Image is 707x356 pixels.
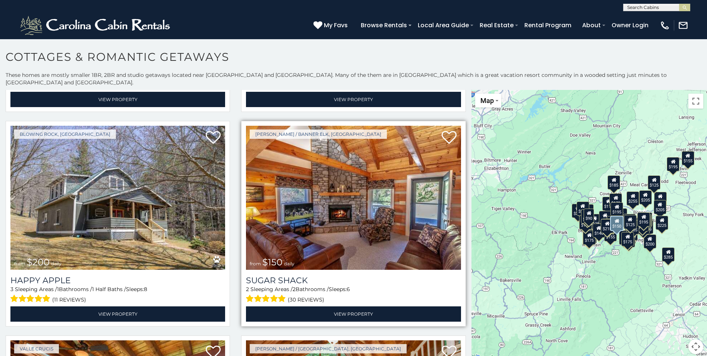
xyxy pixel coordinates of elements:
span: 6 [347,286,350,293]
div: $195 [667,157,679,171]
span: $200 [27,257,50,268]
div: $125 [588,214,601,228]
span: Map [480,97,494,104]
div: $215 [601,219,613,233]
a: Local Area Guide [414,19,473,32]
a: Valle Crucis [14,344,59,353]
a: Sugar Shack [246,275,461,285]
div: $140 [593,224,605,238]
div: $195 [637,212,650,227]
div: $285 [662,247,675,262]
div: $170 [637,216,650,230]
a: View Property [10,306,225,322]
div: $155 [682,151,694,165]
div: $155 [582,231,595,245]
span: daily [284,261,294,266]
div: $205 [639,190,652,204]
div: $205 [626,220,639,234]
div: $175 [621,232,634,246]
span: 2 [293,286,296,293]
img: phone-regular-white.png [660,20,670,31]
button: Toggle fullscreen view [688,94,703,109]
a: Real Estate [476,19,517,32]
a: Happy Apple from $200 daily [10,126,225,270]
div: $255 [626,191,639,206]
span: $150 [262,257,283,268]
a: View Property [246,92,461,107]
span: My Favs [324,21,348,30]
span: (30 reviews) [288,295,324,305]
button: Change map style [475,94,501,107]
div: $90 [584,209,594,223]
a: Happy Apple [10,275,225,285]
a: Sugar Shack from $150 daily [246,126,461,270]
button: Map camera controls [688,339,703,354]
a: Add to favorites [206,130,221,146]
div: Sleeping Areas / Bathrooms / Sleeps: [10,285,225,305]
div: $170 [599,211,612,225]
div: $195 [610,202,623,216]
div: $150 [610,216,624,231]
div: $145 [607,216,619,230]
div: Sleeping Areas / Bathrooms / Sleeps: [246,285,461,305]
div: $200 [654,192,667,206]
div: $185 [607,175,620,190]
a: Rental Program [521,19,575,32]
span: daily [51,261,61,266]
div: $125 [624,215,637,229]
span: 8 [144,286,147,293]
div: $200 [644,234,656,249]
div: $185 [638,215,651,229]
div: $205 [653,200,666,214]
div: $180 [579,215,592,229]
div: $155 [622,233,635,247]
span: (11 reviews) [52,295,86,305]
span: from [14,261,25,266]
span: 3 [10,286,13,293]
span: 1 Half Baths / [92,286,126,293]
div: $155 [604,227,617,241]
a: Browse Rentals [357,19,411,32]
div: $225 [656,216,668,230]
a: [PERSON_NAME] / [GEOGRAPHIC_DATA], [GEOGRAPHIC_DATA] [250,344,407,353]
span: 1 [57,286,59,293]
img: Happy Apple [10,126,225,270]
div: $145 [581,209,594,224]
div: $115 [602,197,615,211]
div: $140 [623,214,636,228]
a: Add to favorites [442,130,457,146]
span: 2 [246,286,249,293]
div: $125 [648,175,660,190]
a: View Property [246,306,461,322]
div: $180 [619,231,632,245]
div: $199 [641,220,653,234]
img: mail-regular-white.png [678,20,688,31]
div: $175 [583,231,596,245]
div: $190 [610,215,623,229]
a: About [578,19,605,32]
a: Owner Login [608,19,652,32]
a: [PERSON_NAME] / Banner Elk, [GEOGRAPHIC_DATA] [250,129,387,139]
a: View Property [10,92,225,107]
img: Sugar Shack [246,126,461,270]
a: My Favs [313,21,350,30]
a: Blowing Rock, [GEOGRAPHIC_DATA] [14,129,116,139]
div: $235 [576,202,589,216]
div: $170 [609,193,622,207]
span: from [250,261,261,266]
div: $315 [571,204,584,218]
div: $155 [639,214,651,228]
img: White-1-2.png [19,14,173,37]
